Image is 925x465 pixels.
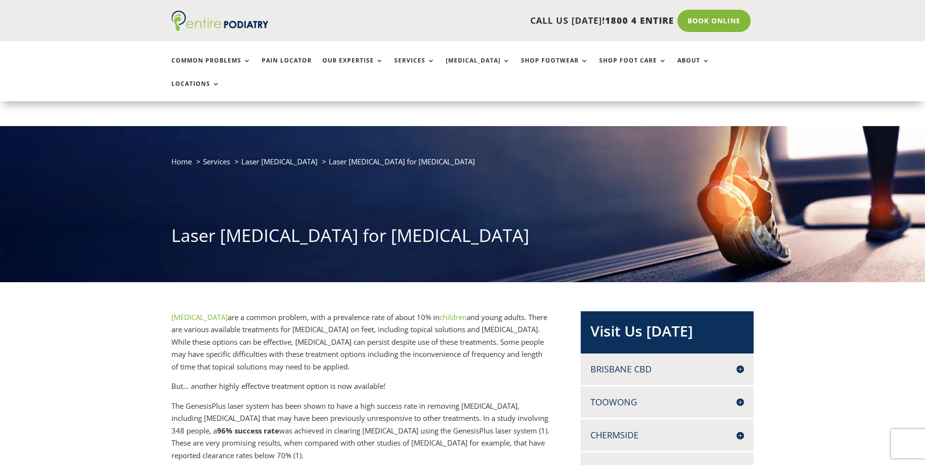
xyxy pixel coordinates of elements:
[171,23,269,33] a: Entire Podiatry
[590,321,744,346] h2: Visit Us [DATE]
[439,312,467,322] a: children
[306,15,674,27] p: CALL US [DATE]!
[171,155,754,175] nav: breadcrumb
[171,312,228,322] a: [MEDICAL_DATA]
[590,396,744,408] h4: Toowong
[171,380,549,400] p: But… another highly effective treatment option is now available!
[203,157,230,166] a: Services
[677,10,751,32] a: Book Online
[590,429,744,441] h4: Chermside
[171,311,549,381] p: are a common problem, with a prevalence rate of about 10% in and young adults. There are various ...
[171,57,251,78] a: Common Problems
[446,57,510,78] a: [MEDICAL_DATA]
[171,80,220,101] a: Locations
[394,57,435,78] a: Services
[241,157,318,166] a: Laser [MEDICAL_DATA]
[521,57,589,78] a: Shop Footwear
[262,57,312,78] a: Pain Locator
[322,57,384,78] a: Our Expertise
[171,224,754,253] h1: Laser [MEDICAL_DATA] for [MEDICAL_DATA]
[599,57,667,78] a: Shop Foot Care
[677,57,710,78] a: About
[217,426,279,435] strong: 96% success rate
[171,157,192,166] a: Home
[329,157,475,166] span: Laser [MEDICAL_DATA] for [MEDICAL_DATA]
[171,11,269,31] img: logo (1)
[590,363,744,375] h4: Brisbane CBD
[605,15,674,26] span: 1800 4 ENTIRE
